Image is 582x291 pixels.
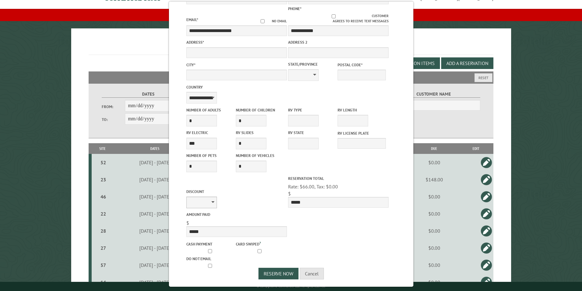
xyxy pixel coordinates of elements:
div: 14 [94,279,113,285]
label: From: [102,104,125,110]
td: $0.00 [410,274,458,291]
label: Dates [102,91,195,98]
span: $ [186,220,189,226]
div: [DATE] - [DATE] [115,211,195,217]
label: Amount paid [186,212,287,217]
th: Due [410,143,458,154]
td: $0.00 [410,205,458,222]
input: No email [253,19,272,23]
label: RV Type [288,107,336,113]
label: Country [186,84,287,90]
label: To: [102,117,125,122]
h1: Reservations [89,38,494,55]
label: No email [253,19,287,24]
label: Email [186,17,198,22]
label: Address 2 [288,39,389,45]
label: Customer agrees to receive text messages [288,13,389,24]
a: ? [259,241,261,245]
label: RV License Plate [338,130,386,136]
label: Number of Children [236,107,284,113]
label: Number of Adults [186,107,235,113]
td: $0.00 [410,154,458,171]
label: Cash payment [186,241,235,247]
button: Cancel [300,268,324,279]
label: RV Slides [236,130,284,136]
label: Card swiped [236,240,284,247]
td: $0.00 [410,239,458,256]
div: 52 [94,159,113,166]
button: Reset [474,73,492,82]
h2: Filters [89,71,494,83]
small: © Campground Commander LLC. All rights reserved. [257,284,326,288]
div: [DATE] - [DATE] [115,262,195,268]
span: $ [288,191,291,197]
button: Edit Add-on Items [387,57,440,69]
div: 57 [94,262,113,268]
label: State/Province [288,61,336,67]
label: Do not email [186,256,235,262]
td: $0.00 [410,256,458,274]
label: Postal Code [338,62,386,68]
th: Site [92,143,114,154]
div: [DATE] - [DATE] [115,228,195,234]
button: Reserve Now [258,268,298,279]
td: $0.00 [410,188,458,205]
label: Phone [288,6,302,11]
input: Customer agrees to receive text messages [295,14,372,18]
span: Rate: $66.00, Tax: $0.00 [288,184,338,190]
div: 46 [94,194,113,200]
button: Add a Reservation [441,57,493,69]
label: Address [186,39,287,45]
div: [DATE] - [DATE] [115,245,195,251]
label: Customer Name [387,91,480,98]
label: Number of Pets [186,153,235,158]
div: [DATE] - [DATE] [115,194,195,200]
div: [DATE] - [DATE] [115,159,195,166]
label: RV Length [338,107,386,113]
td: $148.00 [410,171,458,188]
label: Reservation Total [288,176,389,181]
div: [DATE] - [DATE] [115,176,195,183]
label: RV State [288,130,336,136]
label: Discount [186,189,287,195]
label: RV Electric [186,130,235,136]
div: 23 [94,176,113,183]
div: 27 [94,245,113,251]
div: [DATE] - [DATE] [115,279,195,285]
th: Dates [114,143,196,154]
label: City [186,62,287,68]
th: Edit [458,143,493,154]
div: 28 [94,228,113,234]
label: Number of Vehicles [236,153,284,158]
div: 22 [94,211,113,217]
td: $0.00 [410,222,458,239]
